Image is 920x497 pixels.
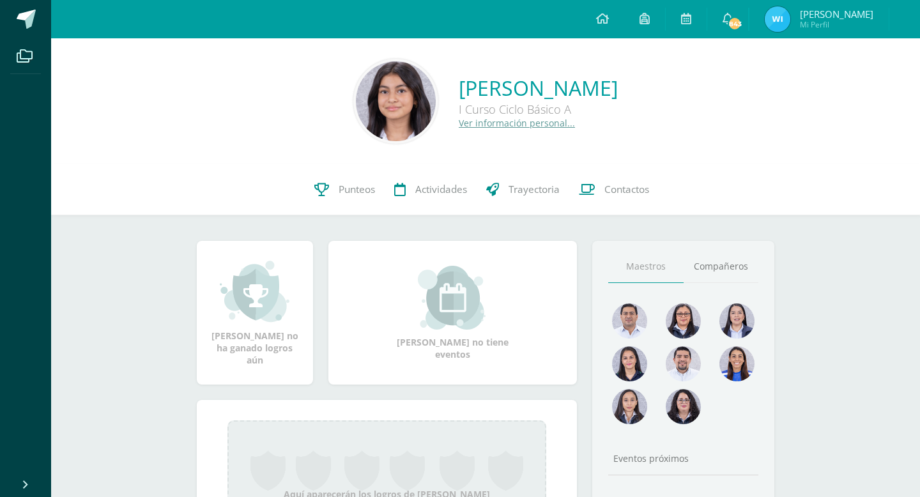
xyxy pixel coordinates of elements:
[459,102,618,117] div: I Curso Ciclo Básico A
[385,164,477,215] a: Actividades
[569,164,659,215] a: Contactos
[477,164,569,215] a: Trayectoria
[765,6,790,32] img: a78ae4a80cf3552b8ec06801a65d1112.png
[719,346,755,381] img: a5c04a697988ad129bdf05b8f922df21.png
[666,389,701,424] img: a05d777590e8638d560af1353811e311.png
[612,303,647,339] img: 9a0812c6f881ddad7942b4244ed4a083.png
[220,259,289,323] img: achievement_small.png
[418,266,487,330] img: event_small.png
[388,266,516,360] div: [PERSON_NAME] no tiene eventos
[666,346,701,381] img: f2c936a4954bcb266aca92a8720a3b9f.png
[459,117,575,129] a: Ver información personal...
[356,61,436,141] img: e41d650f75945ddc8ff0c4598081bd51.png
[608,452,759,464] div: Eventos próximos
[800,8,873,20] span: [PERSON_NAME]
[608,250,684,283] a: Maestros
[612,346,647,381] img: 6bc5668d4199ea03c0854e21131151f7.png
[666,303,701,339] img: 9558dc197a1395bf0f918453002107e5.png
[612,389,647,424] img: 522dc90edefdd00265ec7718d30b3fcb.png
[509,183,560,196] span: Trayectoria
[684,250,759,283] a: Compañeros
[604,183,649,196] span: Contactos
[305,164,385,215] a: Punteos
[415,183,467,196] span: Actividades
[719,303,755,339] img: d792aa8378611bc2176bef7acb84e6b1.png
[728,17,742,31] span: 843
[339,183,375,196] span: Punteos
[210,259,300,366] div: [PERSON_NAME] no ha ganado logros aún
[459,74,618,102] a: [PERSON_NAME]
[800,19,873,30] span: Mi Perfil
